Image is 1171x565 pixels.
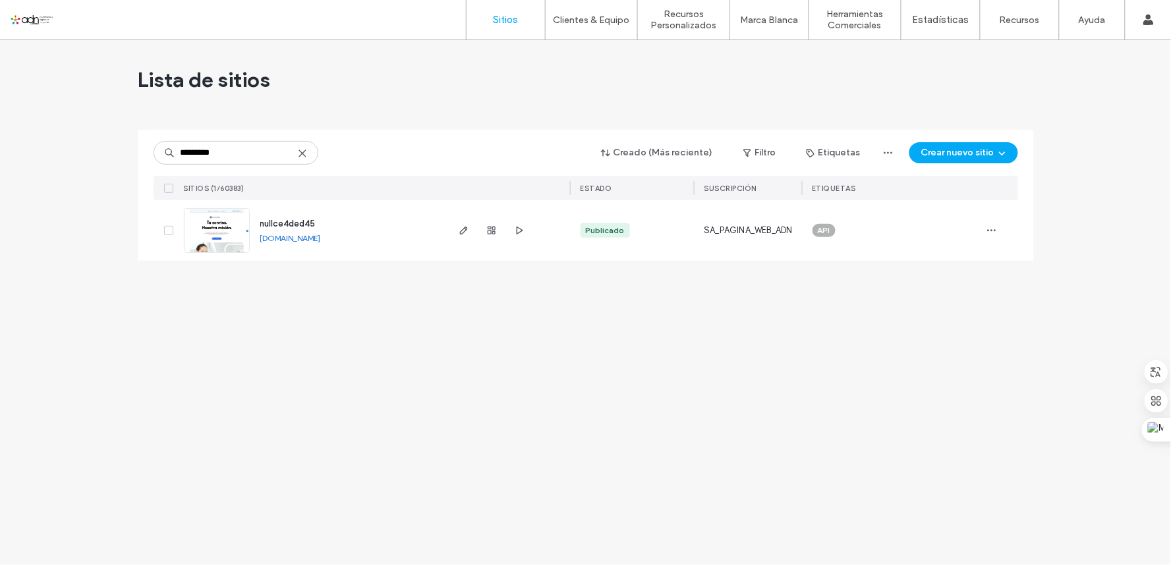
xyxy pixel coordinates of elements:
span: API [818,225,830,236]
label: Estadísticas [913,14,969,26]
button: Etiquetas [795,142,872,163]
button: Creado (Más reciente) [590,142,725,163]
label: Marca Blanca [741,14,799,26]
button: Crear nuevo sitio [909,142,1018,163]
span: Suscripción [704,184,757,193]
span: Ayuda [28,9,65,21]
button: Filtro [730,142,789,163]
div: Publicado [586,225,625,236]
span: ESTADO [581,184,612,193]
span: Lista de sitios [138,67,271,93]
label: Recursos Personalizados [638,9,729,31]
label: Recursos [1000,14,1040,26]
span: SA_PAGINA_WEB_ADN [704,224,793,237]
label: Ayuda [1079,14,1106,26]
a: [DOMAIN_NAME] [260,233,321,243]
span: ETIQUETAS [813,184,857,193]
span: SITIOS (1/60383) [184,184,244,193]
label: Sitios [494,14,519,26]
a: nullce4ded45 [260,219,316,229]
label: Clientes & Equipo [554,14,630,26]
label: Herramientas Comerciales [809,9,901,31]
